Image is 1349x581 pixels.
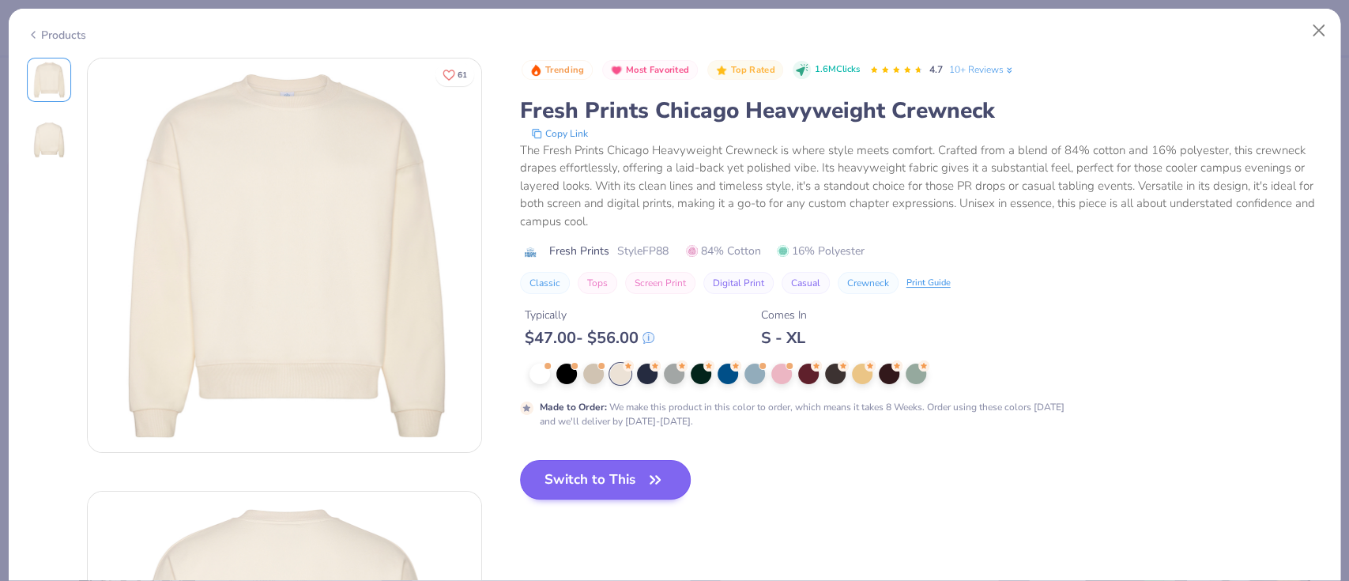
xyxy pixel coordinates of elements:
[520,96,1323,126] div: Fresh Prints Chicago Heavyweight Crewneck
[520,246,541,258] img: brand logo
[522,60,593,81] button: Badge Button
[525,328,654,348] div: $ 47.00 - $ 56.00
[761,307,807,323] div: Comes In
[549,243,609,259] span: Fresh Prints
[617,243,669,259] span: Style FP88
[761,328,807,348] div: S - XL
[949,62,1015,77] a: 10+ Reviews
[30,121,68,159] img: Back
[610,64,623,77] img: Most Favorited sort
[30,61,68,99] img: Front
[906,277,951,290] div: Print Guide
[1304,16,1334,46] button: Close
[435,63,474,86] button: Like
[578,272,617,294] button: Tops
[731,66,775,74] span: Top Rated
[540,400,1076,428] div: We make this product in this color to order, which means it takes 8 Weeks. Order using these colo...
[815,63,860,77] span: 1.6M Clicks
[626,66,689,74] span: Most Favorited
[88,58,481,452] img: Front
[458,71,467,79] span: 61
[602,60,698,81] button: Badge Button
[703,272,774,294] button: Digital Print
[782,272,830,294] button: Casual
[869,58,923,83] div: 4.7 Stars
[520,141,1323,231] div: The Fresh Prints Chicago Heavyweight Crewneck is where style meets comfort. Crafted from a blend ...
[929,63,943,76] span: 4.7
[529,64,542,77] img: Trending sort
[625,272,695,294] button: Screen Print
[520,272,570,294] button: Classic
[525,307,654,323] div: Typically
[545,66,584,74] span: Trending
[715,64,728,77] img: Top Rated sort
[838,272,899,294] button: Crewneck
[686,243,761,259] span: 84% Cotton
[540,401,607,413] strong: Made to Order :
[526,126,593,141] button: copy to clipboard
[777,243,865,259] span: 16% Polyester
[707,60,783,81] button: Badge Button
[27,27,86,43] div: Products
[520,460,691,500] button: Switch to This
